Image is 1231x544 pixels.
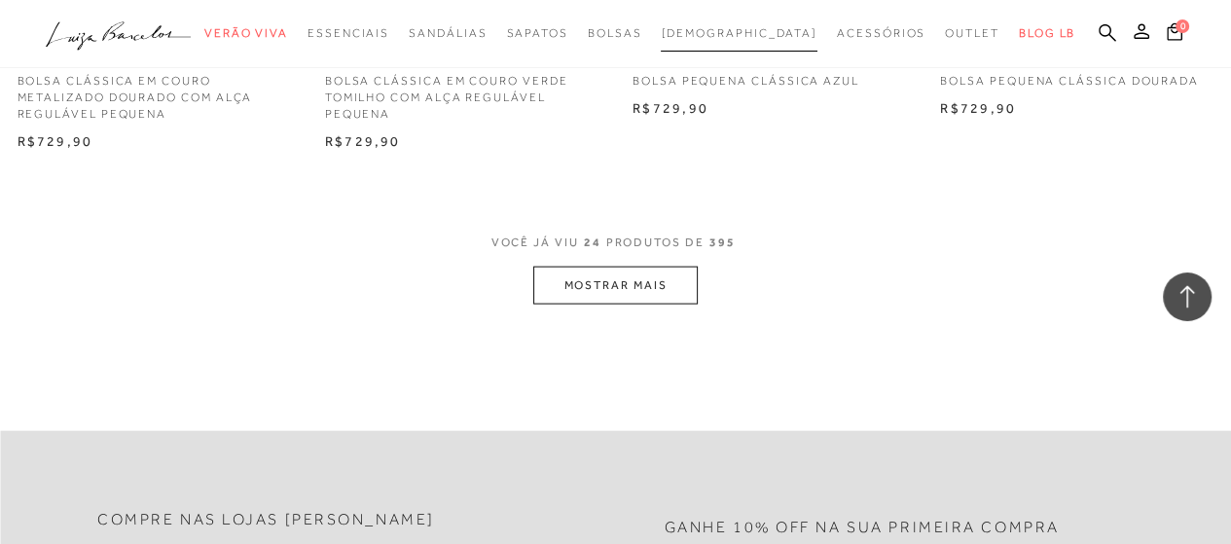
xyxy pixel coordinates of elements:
[1019,16,1075,52] a: BLOG LB
[661,26,817,40] span: [DEMOGRAPHIC_DATA]
[618,61,921,90] a: BOLSA PEQUENA CLÁSSICA AZUL
[204,16,288,52] a: categoryNavScreenReaderText
[837,26,925,40] span: Acessórios
[533,267,697,305] button: MOSTRAR MAIS
[709,236,736,249] span: 395
[3,61,306,122] a: BOLSA CLÁSSICA EM COURO METALIZADO DOURADO COM ALÇA REGULÁVEL PEQUENA
[588,16,642,52] a: categoryNavScreenReaderText
[940,100,1016,116] span: R$729,90
[633,100,708,116] span: R$729,90
[661,16,817,52] a: noSubCategoriesText
[588,26,642,40] span: Bolsas
[308,16,389,52] a: categoryNavScreenReaderText
[310,61,613,122] a: BOLSA CLÁSSICA EM COURO VERDE TOMILHO COM ALÇA REGULÁVEL PEQUENA
[308,26,389,40] span: Essenciais
[665,519,1060,537] h2: Ganhe 10% off na sua primeira compra
[584,236,601,249] span: 24
[491,236,741,249] span: VOCÊ JÁ VIU PRODUTOS DE
[409,16,487,52] a: categoryNavScreenReaderText
[18,133,93,149] span: R$729,90
[325,133,401,149] span: R$729,90
[506,26,567,40] span: Sapatos
[925,61,1228,90] a: Bolsa pequena clássica dourada
[506,16,567,52] a: categoryNavScreenReaderText
[1161,21,1188,48] button: 0
[837,16,925,52] a: categoryNavScreenReaderText
[409,26,487,40] span: Sandálias
[945,16,999,52] a: categoryNavScreenReaderText
[945,26,999,40] span: Outlet
[97,511,435,529] h2: Compre nas lojas [PERSON_NAME]
[204,26,288,40] span: Verão Viva
[1019,26,1075,40] span: BLOG LB
[1176,19,1189,33] span: 0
